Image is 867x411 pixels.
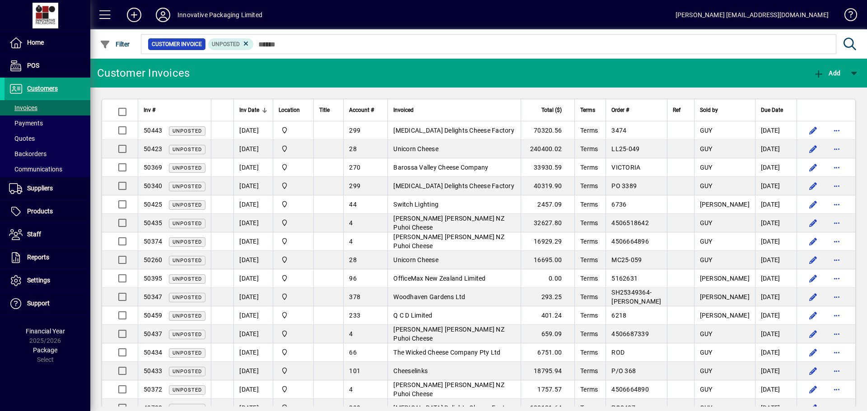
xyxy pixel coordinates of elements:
[611,386,649,393] span: 4506664890
[838,2,856,31] a: Knowledge Base
[27,62,39,69] span: POS
[806,160,820,175] button: Edit
[172,202,202,208] span: Unposted
[393,145,438,152] span: Unicorn Cheese
[9,135,35,142] span: Quotes
[144,349,162,356] span: 50434
[806,197,820,212] button: Edit
[611,105,629,115] span: Order #
[9,120,43,127] span: Payments
[5,269,90,292] a: Settings
[830,142,844,156] button: More options
[144,386,162,393] span: 50372
[208,38,254,50] mat-chip: Customer Invoice Status: Unposted
[27,208,53,215] span: Products
[393,326,504,342] span: [PERSON_NAME] [PERSON_NAME] NZ Puhoi Cheese
[806,179,820,193] button: Edit
[233,325,273,343] td: [DATE]
[393,215,504,231] span: [PERSON_NAME] [PERSON_NAME] NZ Puhoi Cheese
[755,325,797,343] td: [DATE]
[349,293,360,300] span: 378
[349,127,360,134] span: 299
[349,349,357,356] span: 66
[279,329,308,339] span: Innovative Packaging
[580,164,598,171] span: Terms
[233,158,273,177] td: [DATE]
[9,150,47,157] span: Backorders
[806,345,820,360] button: Edit
[393,293,465,300] span: Woodhaven Gardens Ltd
[673,105,681,115] span: Ref
[580,145,598,152] span: Terms
[5,162,90,177] a: Communications
[9,104,37,111] span: Invoices
[144,275,162,282] span: 50395
[700,312,750,319] span: [PERSON_NAME]
[172,350,202,356] span: Unposted
[755,195,797,214] td: [DATE]
[830,364,844,378] button: More options
[100,41,130,48] span: Filter
[806,142,820,156] button: Edit
[700,105,718,115] span: Sold by
[279,162,308,172] span: Innovative Packaging
[580,105,595,115] span: Terms
[580,312,598,319] span: Terms
[172,165,202,171] span: Unposted
[527,105,570,115] div: Total ($)
[521,325,574,343] td: 659.09
[611,127,626,134] span: 3474
[279,255,308,265] span: Innovative Packaging
[279,347,308,357] span: Innovative Packaging
[233,232,273,251] td: [DATE]
[676,8,829,22] div: [PERSON_NAME] [EMAIL_ADDRESS][DOMAIN_NAME]
[279,218,308,228] span: Innovative Packaging
[349,367,360,374] span: 101
[393,275,485,282] span: OfficeMax New Zealand Limited
[233,140,273,158] td: [DATE]
[830,271,844,286] button: More options
[349,238,353,245] span: 4
[144,330,162,337] span: 50437
[806,364,820,378] button: Edit
[611,312,626,319] span: 6218
[349,164,360,171] span: 270
[349,275,357,282] span: 96
[521,269,574,288] td: 0.00
[233,121,273,140] td: [DATE]
[806,216,820,230] button: Edit
[521,121,574,140] td: 70320.56
[761,105,783,115] span: Due Date
[393,256,438,263] span: Unicorn Cheese
[279,144,308,154] span: Innovative Packaging
[755,251,797,269] td: [DATE]
[811,65,843,81] button: Add
[830,308,844,323] button: More options
[27,254,49,261] span: Reports
[830,234,844,249] button: More options
[700,256,713,263] span: GUY
[521,251,574,269] td: 16695.00
[806,234,820,249] button: Edit
[611,289,661,305] span: SH25349364-[PERSON_NAME]
[611,182,637,189] span: PO 3389
[172,387,202,393] span: Unposted
[239,105,267,115] div: Inv Date
[212,41,240,47] span: Unposted
[349,386,353,393] span: 4
[349,145,357,152] span: 28
[5,223,90,246] a: Staff
[755,362,797,380] td: [DATE]
[393,127,514,134] span: [MEDICAL_DATA] Delights Cheese Factory
[27,231,41,238] span: Staff
[172,276,202,282] span: Unposted
[700,182,713,189] span: GUY
[5,146,90,162] a: Backorders
[755,121,797,140] td: [DATE]
[830,160,844,175] button: More options
[806,290,820,304] button: Edit
[521,288,574,306] td: 293.25
[580,182,598,189] span: Terms
[580,386,598,393] span: Terms
[611,219,649,226] span: 4506518642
